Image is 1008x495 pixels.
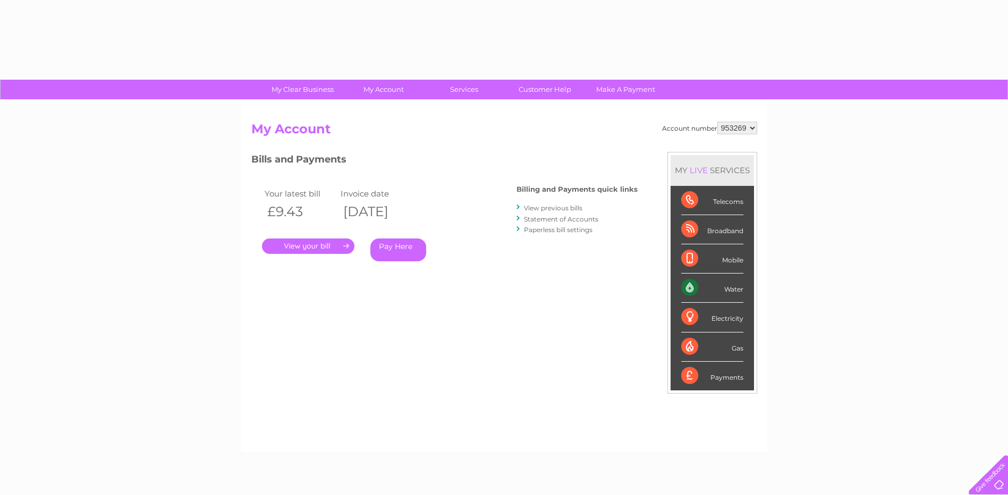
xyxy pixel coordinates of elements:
td: Invoice date [338,186,414,201]
a: Paperless bill settings [524,226,592,234]
a: Pay Here [370,238,426,261]
h3: Bills and Payments [251,152,638,170]
a: Customer Help [501,80,589,99]
div: LIVE [688,165,710,175]
div: MY SERVICES [671,155,754,185]
th: £9.43 [262,201,338,223]
a: View previous bills [524,204,582,212]
a: My Account [340,80,427,99]
div: Electricity [681,303,743,332]
a: Statement of Accounts [524,215,598,223]
td: Your latest bill [262,186,338,201]
h4: Billing and Payments quick links [516,185,638,193]
a: . [262,238,354,254]
th: [DATE] [338,201,414,223]
div: Mobile [681,244,743,274]
div: Water [681,274,743,303]
a: Make A Payment [582,80,670,99]
a: My Clear Business [259,80,346,99]
div: Telecoms [681,186,743,215]
div: Broadband [681,215,743,244]
div: Gas [681,332,743,362]
div: Payments [681,362,743,390]
div: Account number [662,122,757,134]
h2: My Account [251,122,757,142]
a: Services [420,80,508,99]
